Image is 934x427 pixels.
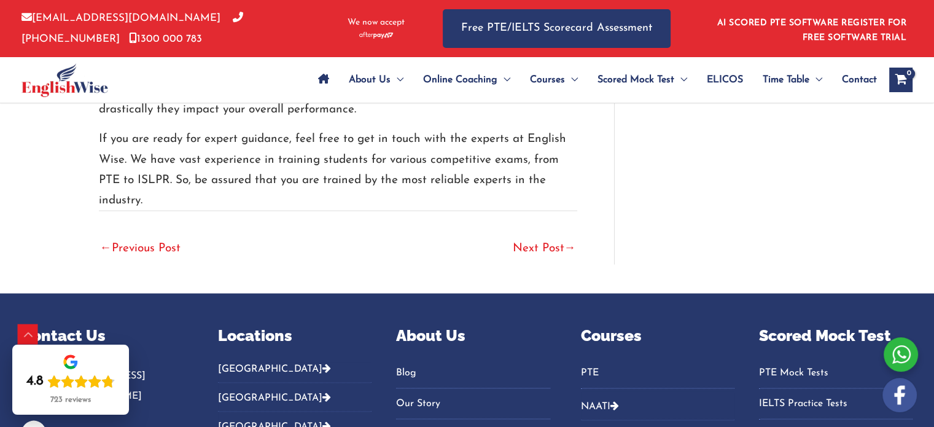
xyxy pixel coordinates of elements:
[391,58,403,101] span: Menu Toggle
[218,324,372,348] p: Locations
[707,58,743,101] span: ELICOS
[588,58,697,101] a: Scored Mock TestMenu Toggle
[443,9,671,48] a: Free PTE/IELTS Scorecard Assessment
[759,363,913,383] a: PTE Mock Tests
[348,17,405,29] span: We now accept
[349,58,391,101] span: About Us
[308,58,877,101] nav: Site Navigation: Main Menu
[759,394,913,414] a: IELTS Practice Tests
[597,58,674,101] span: Scored Mock Test
[581,363,734,389] nav: Menu
[413,58,520,101] a: Online CoachingMenu Toggle
[520,58,588,101] a: CoursesMenu Toggle
[218,383,372,412] button: [GEOGRAPHIC_DATA]
[50,395,91,405] div: 723 reviews
[100,243,112,254] span: ←
[530,58,565,101] span: Courses
[423,58,497,101] span: Online Coaching
[717,18,907,42] a: AI SCORED PTE SOFTWARE REGISTER FOR FREE SOFTWARE TRIAL
[99,211,577,264] nav: Post navigation
[763,58,809,101] span: Time Table
[882,378,917,412] img: white-facebook.png
[710,9,913,49] aside: Header Widget 1
[889,68,913,92] a: View Shopping Cart, empty
[809,58,822,101] span: Menu Toggle
[697,58,753,101] a: ELICOS
[564,243,576,254] span: →
[832,58,877,101] a: Contact
[513,236,576,263] a: Next Post
[581,392,734,421] button: NAATI
[359,32,393,39] img: Afterpay-Logo
[581,324,734,348] p: Courses
[396,394,550,414] a: Our Story
[218,363,372,383] button: [GEOGRAPHIC_DATA]
[497,58,510,101] span: Menu Toggle
[26,373,115,390] div: Rating: 4.8 out of 5
[100,236,181,263] a: Previous Post
[674,58,687,101] span: Menu Toggle
[581,363,734,383] a: PTE
[581,402,610,412] a: NAATI
[396,324,550,348] p: About Us
[21,63,108,97] img: cropped-ew-logo
[842,58,877,101] span: Contact
[565,58,578,101] span: Menu Toggle
[339,58,413,101] a: About UsMenu Toggle
[99,129,577,211] p: If you are ready for expert guidance, feel free to get in touch with the experts at English Wise....
[129,34,202,44] a: 1300 000 783
[759,324,913,348] p: Scored Mock Test
[396,363,550,383] a: Blog
[21,324,187,348] p: Contact Us
[26,373,44,390] div: 4.8
[21,13,220,23] a: [EMAIL_ADDRESS][DOMAIN_NAME]
[21,13,243,44] a: [PHONE_NUMBER]
[753,58,832,101] a: Time TableMenu Toggle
